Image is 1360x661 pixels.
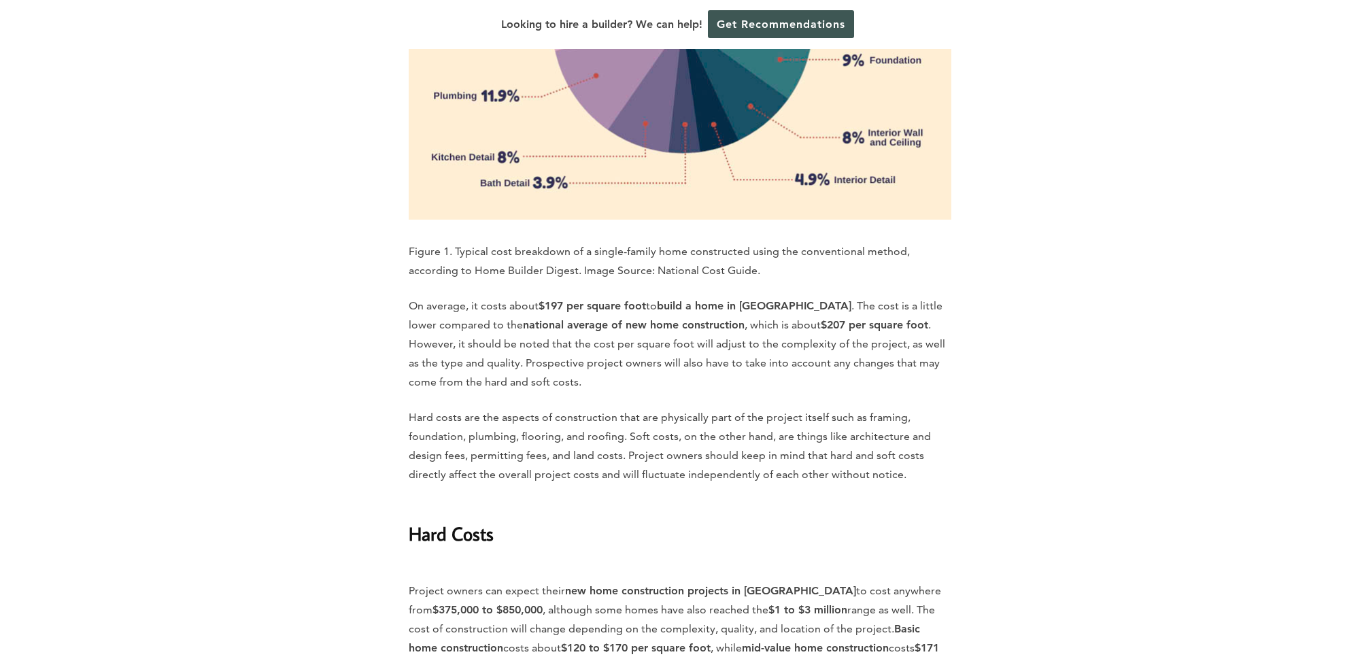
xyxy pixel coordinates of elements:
[657,299,851,312] strong: build a home in [GEOGRAPHIC_DATA]
[523,318,745,331] strong: national average of new home construction
[565,584,856,597] strong: new home construction projects in [GEOGRAPHIC_DATA]
[561,641,711,654] strong: $120 to $170 per square foot
[1099,563,1344,645] iframe: Drift Widget Chat Controller
[409,296,951,392] p: On average, it costs about to . The cost is a little lower compared to the , which is about . How...
[821,318,928,331] strong: $207 per square foot
[432,603,543,616] strong: $375,000 to $850,000
[742,641,889,654] strong: mid-value home construction
[409,522,494,545] strong: Hard Costs
[539,299,646,312] strong: $197 per square foot
[768,603,847,616] strong: $1 to $3 million
[409,242,951,280] p: Figure 1. Typical cost breakdown of a single-family home constructed using the conventional metho...
[708,10,854,38] a: Get Recommendations
[409,408,951,484] p: Hard costs are the aspects of construction that are physically part of the project itself such as...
